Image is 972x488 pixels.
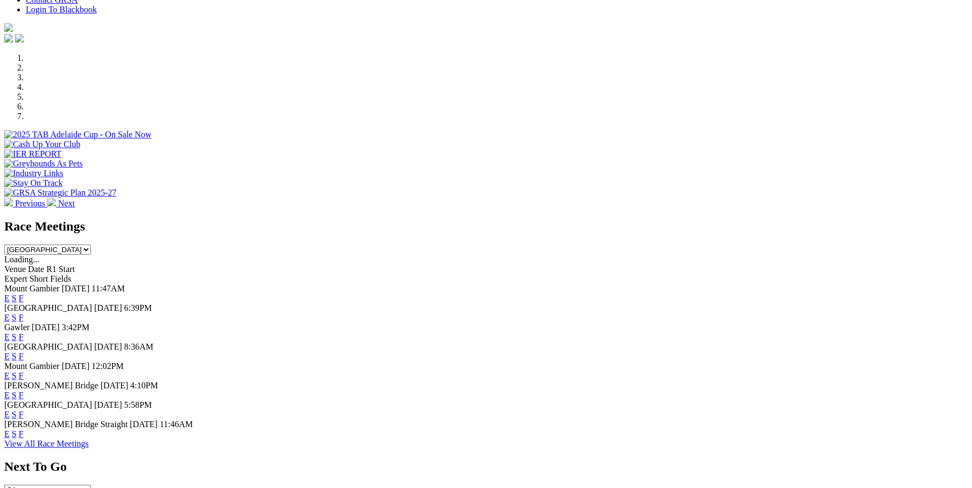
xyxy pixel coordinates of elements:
span: [DATE] [94,400,122,409]
img: Greyhounds As Pets [4,159,83,169]
span: [DATE] [94,303,122,312]
a: S [12,294,17,303]
span: [DATE] [130,420,158,429]
a: E [4,429,10,438]
span: [DATE] [101,381,129,390]
a: F [19,313,24,322]
img: facebook.svg [4,34,13,43]
span: [DATE] [32,323,60,332]
h2: Race Meetings [4,219,968,234]
span: [GEOGRAPHIC_DATA] [4,342,92,351]
h2: Next To Go [4,459,968,474]
span: 8:36AM [124,342,153,351]
span: Date [28,264,44,274]
a: F [19,294,24,303]
span: Expert [4,274,27,283]
span: [DATE] [62,361,90,371]
span: 11:47AM [91,284,125,293]
span: R1 Start [46,264,75,274]
span: 5:58PM [124,400,152,409]
a: E [4,391,10,400]
span: Loading... [4,255,39,264]
span: [PERSON_NAME] Bridge Straight [4,420,127,429]
a: Login To Blackbook [26,5,97,14]
a: S [12,429,17,438]
a: S [12,313,17,322]
span: 12:02PM [91,361,124,371]
a: S [12,332,17,341]
a: E [4,352,10,361]
a: S [12,410,17,419]
span: [GEOGRAPHIC_DATA] [4,303,92,312]
img: logo-grsa-white.png [4,23,13,32]
a: F [19,352,24,361]
img: GRSA Strategic Plan 2025-27 [4,188,116,198]
a: S [12,352,17,361]
a: E [4,332,10,341]
img: chevron-left-pager-white.svg [4,198,13,206]
a: E [4,294,10,303]
a: F [19,410,24,419]
a: View All Race Meetings [4,439,89,448]
a: S [12,371,17,380]
a: E [4,313,10,322]
a: F [19,429,24,438]
a: E [4,371,10,380]
span: Mount Gambier [4,284,60,293]
span: Next [58,199,75,208]
a: F [19,371,24,380]
img: Cash Up Your Club [4,140,80,149]
img: IER REPORT [4,149,61,159]
img: Industry Links [4,169,63,178]
span: [DATE] [94,342,122,351]
span: 4:10PM [130,381,158,390]
span: Mount Gambier [4,361,60,371]
span: Short [30,274,48,283]
span: Previous [15,199,45,208]
span: [GEOGRAPHIC_DATA] [4,400,92,409]
span: Gawler [4,323,30,332]
a: E [4,410,10,419]
span: 11:46AM [160,420,193,429]
a: Previous [4,199,47,208]
span: [PERSON_NAME] Bridge [4,381,98,390]
img: 2025 TAB Adelaide Cup - On Sale Now [4,130,152,140]
a: Next [47,199,75,208]
span: Fields [50,274,71,283]
span: [DATE] [62,284,90,293]
img: Stay On Track [4,178,62,188]
span: Venue [4,264,26,274]
img: twitter.svg [15,34,24,43]
span: 6:39PM [124,303,152,312]
a: S [12,391,17,400]
span: 3:42PM [62,323,90,332]
a: F [19,391,24,400]
img: chevron-right-pager-white.svg [47,198,56,206]
a: F [19,332,24,341]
